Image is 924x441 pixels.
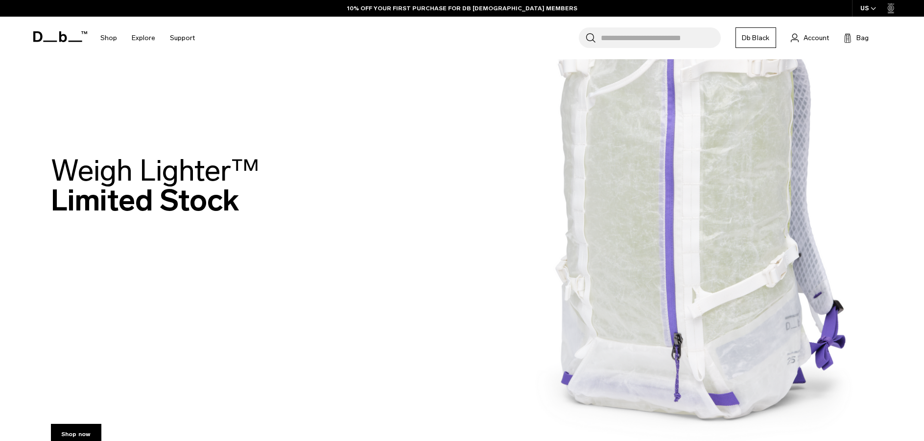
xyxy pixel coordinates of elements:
[844,32,869,44] button: Bag
[170,21,195,55] a: Support
[791,32,829,44] a: Account
[856,33,869,43] span: Bag
[51,156,260,215] h2: Limited Stock
[51,153,260,188] span: Weigh Lighter™
[100,21,117,55] a: Shop
[347,4,577,13] a: 10% OFF YOUR FIRST PURCHASE FOR DB [DEMOGRAPHIC_DATA] MEMBERS
[93,17,202,59] nav: Main Navigation
[804,33,829,43] span: Account
[735,27,776,48] a: Db Black
[132,21,155,55] a: Explore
